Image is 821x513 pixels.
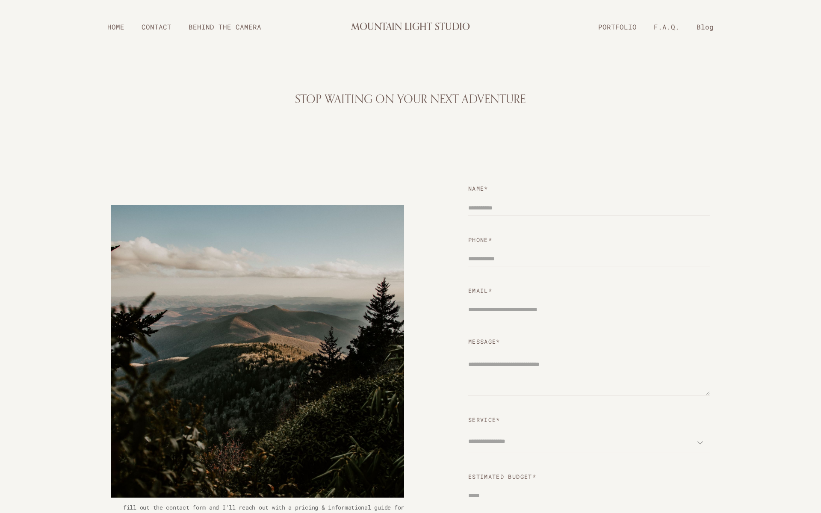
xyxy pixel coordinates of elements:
[645,19,688,34] a: F.A.Q.
[180,19,270,34] a: BEHIND THE CAMERA
[688,19,722,34] a: Blog
[351,15,470,38] a: MOUNTAIN LIGHT STUDIO
[211,92,610,106] h3: STOP WAITING ON YOUR NEXT ADVENTURE
[468,286,710,296] label: Email
[99,19,133,34] a: HOME
[468,336,710,347] label: Message
[468,415,710,425] label: service
[468,235,710,245] label: phone
[590,19,645,34] a: PORTFOLIO
[133,19,180,34] a: CONTACT
[468,183,710,194] label: Name
[468,472,710,482] label: estimated budget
